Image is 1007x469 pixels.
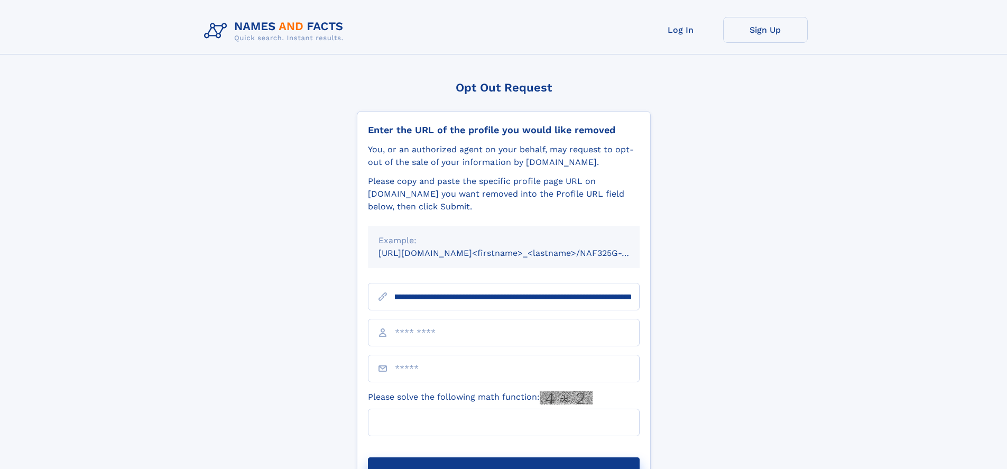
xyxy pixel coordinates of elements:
[368,391,593,404] label: Please solve the following math function:
[368,143,640,169] div: You, or an authorized agent on your behalf, may request to opt-out of the sale of your informatio...
[200,17,352,45] img: Logo Names and Facts
[378,248,660,258] small: [URL][DOMAIN_NAME]<firstname>_<lastname>/NAF325G-xxxxxxxx
[368,175,640,213] div: Please copy and paste the specific profile page URL on [DOMAIN_NAME] you want removed into the Pr...
[357,81,651,94] div: Opt Out Request
[723,17,808,43] a: Sign Up
[378,234,629,247] div: Example:
[368,124,640,136] div: Enter the URL of the profile you would like removed
[639,17,723,43] a: Log In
